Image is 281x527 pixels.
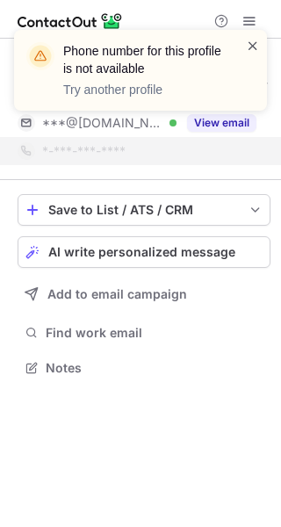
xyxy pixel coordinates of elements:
[46,360,263,376] span: Notes
[18,356,270,380] button: Notes
[63,42,225,77] header: Phone number for this profile is not available
[26,42,54,70] img: warning
[18,194,270,226] button: save-profile-one-click
[18,236,270,268] button: AI write personalized message
[18,321,270,345] button: Find work email
[63,81,225,98] p: Try another profile
[48,203,240,217] div: Save to List / ATS / CRM
[48,245,235,259] span: AI write personalized message
[47,287,187,301] span: Add to email campaign
[18,11,123,32] img: ContactOut v5.3.10
[46,325,263,341] span: Find work email
[18,278,270,310] button: Add to email campaign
